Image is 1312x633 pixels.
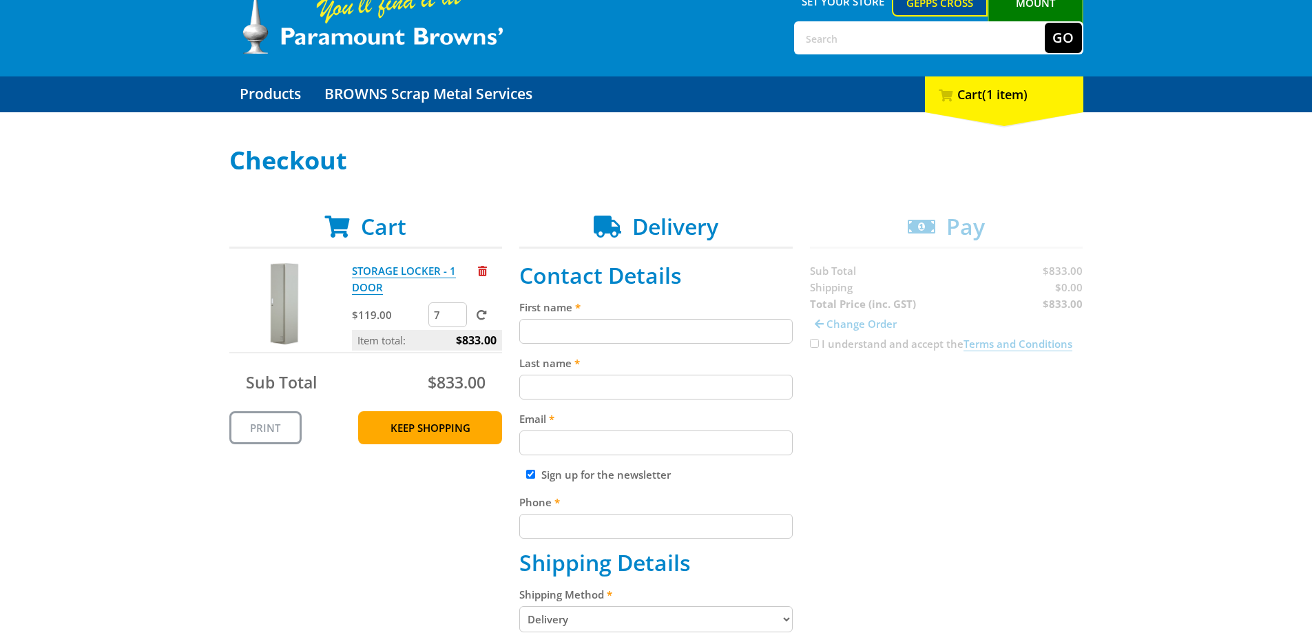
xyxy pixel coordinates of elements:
a: Print [229,411,302,444]
a: Go to the BROWNS Scrap Metal Services page [314,76,543,112]
a: Go to the Products page [229,76,311,112]
p: $119.00 [352,307,426,323]
span: $833.00 [428,371,486,393]
input: Please enter your first name. [519,319,793,344]
span: Sub Total [246,371,317,393]
label: Email [519,411,793,427]
span: Delivery [632,211,718,241]
select: Please select a shipping method. [519,606,793,632]
div: Cart [925,76,1083,112]
label: Phone [519,494,793,510]
h2: Contact Details [519,262,793,289]
a: Remove from cart [478,264,487,278]
h2: Shipping Details [519,550,793,576]
label: Sign up for the newsletter [541,468,671,481]
span: $833.00 [456,330,497,351]
input: Please enter your telephone number. [519,514,793,539]
span: Cart [361,211,406,241]
a: Keep Shopping [358,411,502,444]
button: Go [1045,23,1082,53]
input: Search [795,23,1045,53]
input: Please enter your last name. [519,375,793,399]
a: STORAGE LOCKER - 1 DOOR [352,264,456,295]
label: Shipping Method [519,586,793,603]
span: (1 item) [982,86,1028,103]
h1: Checkout [229,147,1083,174]
img: STORAGE LOCKER - 1 DOOR [242,262,325,345]
label: Last name [519,355,793,371]
input: Please enter your email address. [519,430,793,455]
label: First name [519,299,793,315]
p: Item total: [352,330,502,351]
